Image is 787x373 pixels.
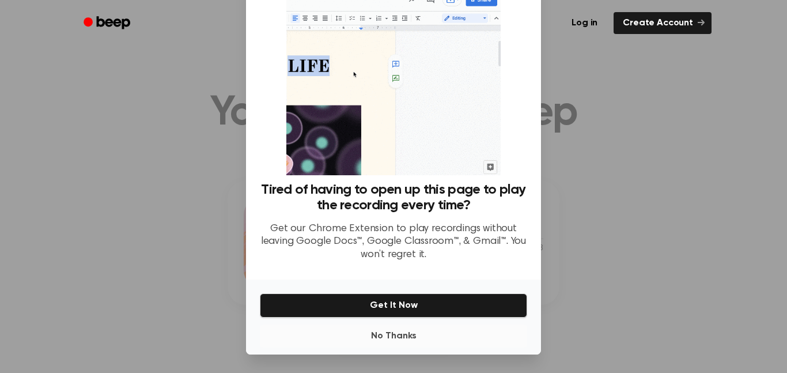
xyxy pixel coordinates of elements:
a: Create Account [614,12,712,34]
p: Get our Chrome Extension to play recordings without leaving Google Docs™, Google Classroom™, & Gm... [260,223,527,262]
a: Beep [75,12,141,35]
button: Get It Now [260,293,527,318]
a: Log in [562,12,607,34]
h3: Tired of having to open up this page to play the recording every time? [260,182,527,213]
button: No Thanks [260,325,527,348]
